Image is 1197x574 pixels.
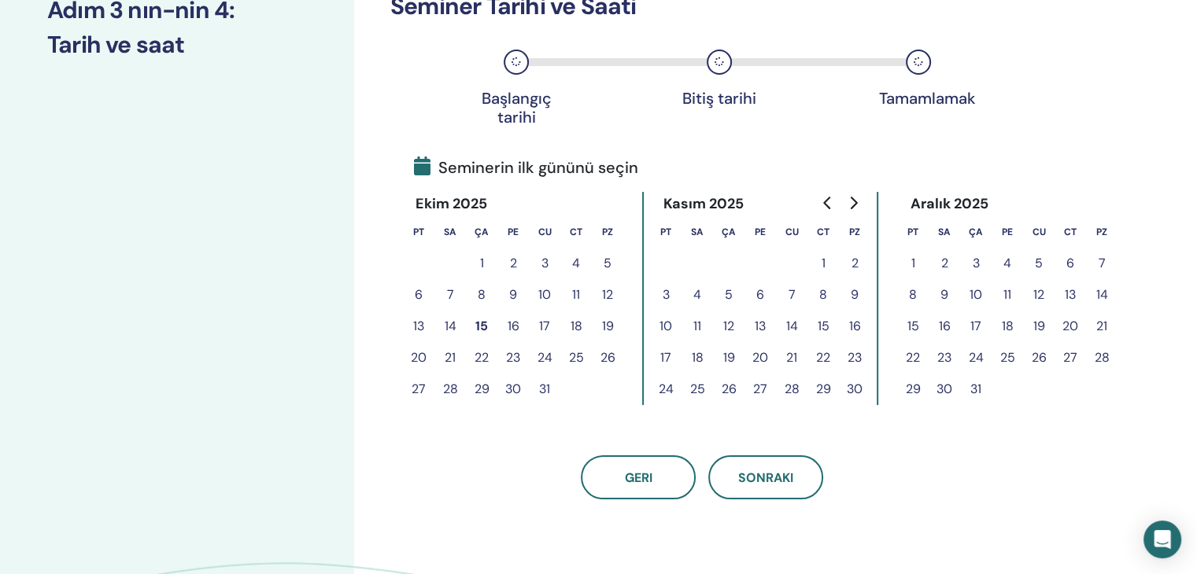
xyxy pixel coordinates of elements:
button: 24 [960,342,992,373]
button: 19 [713,342,744,373]
div: Ekim 2025 [403,192,501,216]
button: Sonraki [708,455,823,499]
button: 3 [529,248,560,279]
div: Kasım 2025 [650,192,756,216]
button: 26 [1023,342,1055,373]
button: 24 [650,373,682,405]
button: 19 [1023,311,1055,342]
button: 27 [403,373,434,405]
div: Aralık 2025 [897,192,1001,216]
th: Pazar [839,216,870,248]
th: Pazar [592,216,623,248]
button: 17 [529,311,560,342]
button: 19 [592,311,623,342]
button: 23 [839,342,870,373]
span: Seminerin ilk gününü seçin [414,156,638,179]
span: Geri [625,469,652,486]
div: Bitiş tarihi [680,89,759,108]
button: 28 [1086,342,1118,373]
button: 23 [929,342,960,373]
button: 11 [682,311,713,342]
button: 15 [807,311,839,342]
button: 31 [529,373,560,405]
div: Başlangıç tarihi [477,89,556,127]
button: 11 [992,279,1023,311]
button: 10 [529,279,560,311]
button: 8 [807,279,839,311]
button: 6 [1055,248,1086,279]
button: 18 [992,311,1023,342]
button: 28 [776,373,807,405]
button: 17 [960,311,992,342]
button: 24 [529,342,560,373]
button: 29 [807,373,839,405]
th: Pazartesi [897,216,929,248]
button: 16 [497,311,529,342]
th: Cuma [529,216,560,248]
button: 20 [403,342,434,373]
button: 11 [560,279,592,311]
button: 8 [466,279,497,311]
th: Pazartesi [650,216,682,248]
th: Perşembe [992,216,1023,248]
button: 21 [1086,311,1118,342]
button: 22 [466,342,497,373]
button: 30 [929,373,960,405]
button: 14 [776,311,807,342]
button: 15 [897,311,929,342]
button: 5 [592,248,623,279]
button: 1 [807,248,839,279]
button: 28 [434,373,466,405]
button: 12 [713,311,744,342]
button: 2 [839,248,870,279]
button: 10 [960,279,992,311]
span: Sonraki [738,469,793,486]
button: Go to next month [840,187,866,219]
button: 4 [682,279,713,311]
button: 23 [497,342,529,373]
button: 7 [1086,248,1118,279]
button: Geri [581,455,696,499]
button: 26 [592,342,623,373]
button: 18 [682,342,713,373]
button: 7 [776,279,807,311]
button: Go to previous month [815,187,840,219]
button: 8 [897,279,929,311]
th: Perşembe [744,216,776,248]
button: 13 [744,311,776,342]
button: 10 [650,311,682,342]
button: 21 [434,342,466,373]
th: Pazartesi [403,216,434,248]
button: 30 [497,373,529,405]
button: 21 [776,342,807,373]
button: 14 [434,311,466,342]
button: 14 [1086,279,1118,311]
button: 6 [403,279,434,311]
button: 25 [560,342,592,373]
button: 22 [897,342,929,373]
button: 20 [744,342,776,373]
button: 5 [713,279,744,311]
button: 3 [650,279,682,311]
th: Çarşamba [713,216,744,248]
th: Çarşamba [466,216,497,248]
th: Salı [682,216,713,248]
th: Cuma [1023,216,1055,248]
h3: Tarih ve saat [47,31,307,59]
button: 9 [497,279,529,311]
button: 20 [1055,311,1086,342]
button: 29 [897,373,929,405]
button: 27 [744,373,776,405]
button: 26 [713,373,744,405]
div: Tamamlamak [879,89,958,108]
button: 27 [1055,342,1086,373]
button: 18 [560,311,592,342]
button: 22 [807,342,839,373]
th: Çarşamba [960,216,992,248]
button: 13 [1055,279,1086,311]
button: 12 [592,279,623,311]
button: 7 [434,279,466,311]
button: 1 [466,248,497,279]
button: 16 [839,311,870,342]
button: 1 [897,248,929,279]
